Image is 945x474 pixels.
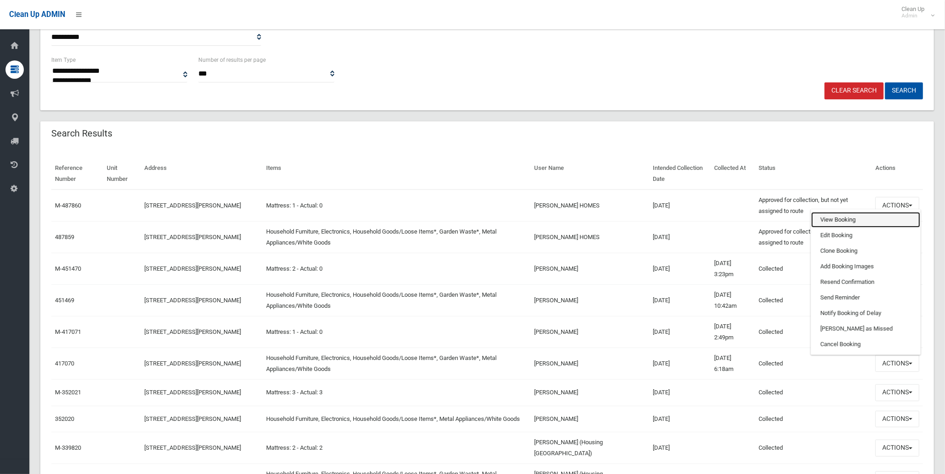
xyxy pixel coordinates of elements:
a: Cancel Booking [811,337,920,352]
td: Mattress: 2 - Actual: 2 [262,432,530,464]
td: [PERSON_NAME] [530,406,649,432]
th: Actions [872,158,923,190]
a: Notify Booking of Delay [811,305,920,321]
td: [PERSON_NAME] HOMES [530,190,649,222]
a: [STREET_ADDRESS][PERSON_NAME] [144,389,241,396]
label: Number of results per page [198,55,266,65]
a: Edit Booking [811,228,920,243]
a: [STREET_ADDRESS][PERSON_NAME] [144,234,241,240]
td: Approved for collection, but not yet assigned to route [755,190,872,222]
td: Mattress: 1 - Actual: 0 [262,316,530,348]
th: Unit Number [103,158,141,190]
td: Collected [755,284,872,316]
td: [PERSON_NAME] [530,348,649,379]
button: Actions [875,384,919,401]
a: [STREET_ADDRESS][PERSON_NAME] [144,360,241,367]
th: Status [755,158,872,190]
a: [STREET_ADDRESS][PERSON_NAME] [144,444,241,451]
td: [DATE] [649,432,710,464]
th: Collected At [711,158,755,190]
td: Collected [755,406,872,432]
label: Item Type [51,55,76,65]
td: [PERSON_NAME] [530,316,649,348]
td: Mattress: 1 - Actual: 0 [262,190,530,222]
a: 417070 [55,360,74,367]
a: [STREET_ADDRESS][PERSON_NAME] [144,202,241,209]
td: [DATE] [649,348,710,379]
a: [PERSON_NAME] as Missed [811,321,920,337]
a: Clone Booking [811,243,920,259]
a: [STREET_ADDRESS][PERSON_NAME] [144,415,241,422]
td: [PERSON_NAME] HOMES [530,221,649,253]
td: [DATE] [649,253,710,284]
td: Collected [755,316,872,348]
a: [STREET_ADDRESS][PERSON_NAME] [144,328,241,335]
a: M-417071 [55,328,81,335]
a: 352020 [55,415,74,422]
button: Search [885,82,923,99]
td: Mattress: 3 - Actual: 3 [262,379,530,406]
a: 451469 [55,297,74,304]
a: View Booking [811,212,920,228]
td: Household Furniture, Electronics, Household Goods/Loose Items*, Garden Waste*, Metal Appliances/W... [262,284,530,316]
td: [DATE] [649,221,710,253]
th: Reference Number [51,158,103,190]
a: Add Booking Images [811,259,920,274]
small: Admin [901,12,924,19]
a: M-487860 [55,202,81,209]
button: Actions [875,440,919,457]
td: Collected [755,348,872,379]
td: Household Furniture, Electronics, Household Goods/Loose Items*, Garden Waste*, Metal Appliances/W... [262,348,530,379]
td: [DATE] 10:42am [711,284,755,316]
td: Household Furniture, Electronics, Household Goods/Loose Items*, Metal Appliances/White Goods [262,406,530,432]
td: [DATE] [649,284,710,316]
td: [DATE] [649,190,710,222]
td: Household Furniture, Electronics, Household Goods/Loose Items*, Garden Waste*, Metal Appliances/W... [262,221,530,253]
th: Address [141,158,262,190]
td: [DATE] [649,379,710,406]
header: Search Results [40,125,123,142]
a: 487859 [55,234,74,240]
td: Collected [755,432,872,464]
td: Mattress: 2 - Actual: 0 [262,253,530,284]
button: Actions [875,411,919,428]
a: [STREET_ADDRESS][PERSON_NAME] [144,265,241,272]
td: [DATE] [649,406,710,432]
button: Actions [875,197,919,214]
td: [DATE] 2:49pm [711,316,755,348]
td: [PERSON_NAME] (Housing [GEOGRAPHIC_DATA]) [530,432,649,464]
a: M-352021 [55,389,81,396]
a: [STREET_ADDRESS][PERSON_NAME] [144,297,241,304]
th: User Name [530,158,649,190]
td: [DATE] 3:23pm [711,253,755,284]
span: Clean Up [897,5,934,19]
td: Collected [755,253,872,284]
td: [PERSON_NAME] [530,284,649,316]
td: [DATE] 6:18am [711,348,755,379]
td: [PERSON_NAME] [530,253,649,284]
td: Collected [755,379,872,406]
a: M-339820 [55,444,81,451]
a: Send Reminder [811,290,920,305]
td: [PERSON_NAME] [530,379,649,406]
span: Clean Up ADMIN [9,10,65,19]
button: Actions [875,355,919,372]
th: Items [262,158,530,190]
td: [DATE] [649,316,710,348]
a: Clear Search [825,82,884,99]
a: M-451470 [55,265,81,272]
a: Resend Confirmation [811,274,920,290]
td: Approved for collection, but not yet assigned to route [755,221,872,253]
th: Intended Collection Date [649,158,710,190]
